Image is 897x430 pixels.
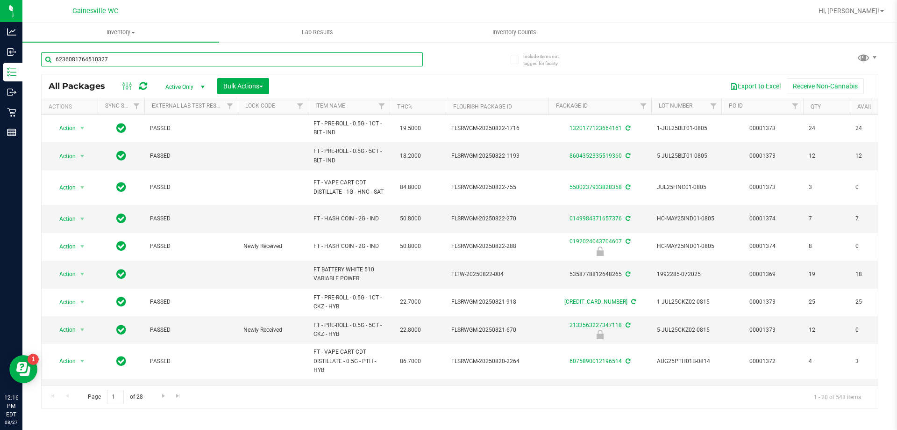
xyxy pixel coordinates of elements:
[809,298,844,306] span: 25
[451,214,543,223] span: FLSRWGM-20250822-270
[129,98,144,114] a: Filter
[570,215,622,222] a: 0149984371657376
[313,321,384,339] span: FT - PRE-ROLL - 0.5G - 5CT - CKZ - HYB
[809,183,844,192] span: 3
[749,153,776,159] a: 00001373
[150,214,232,223] span: PASSED
[243,242,302,251] span: Newly Received
[7,47,16,57] inline-svg: Inbound
[811,103,821,110] a: Qty
[570,125,622,131] a: 1320177123664161
[657,214,716,223] span: HC-MAY25IND01-0805
[809,357,844,366] span: 4
[809,152,844,160] span: 12
[150,242,232,251] span: PASSED
[313,384,384,401] span: FT - PRE-ROLL - 0.5G - 5CT - FIC - HYB
[77,355,88,368] span: select
[313,214,384,223] span: FT - HASH COIN - 2G - IND
[171,390,185,402] a: Go to the last page
[107,390,124,404] input: 1
[51,212,76,226] span: Action
[657,152,716,160] span: 5-JUL25BLT01-0805
[116,268,126,281] span: In Sync
[657,298,716,306] span: 1-JUL25CKZ02-0815
[657,270,716,279] span: 1992285-072025
[289,28,346,36] span: Lab Results
[77,323,88,336] span: select
[51,323,76,336] span: Action
[77,122,88,135] span: select
[657,183,716,192] span: JUL25HNC01-0805
[72,7,118,15] span: Gainesville WC
[51,122,76,135] span: Action
[819,7,879,15] span: Hi, [PERSON_NAME]!
[806,390,869,404] span: 1 - 20 of 548 items
[77,181,88,194] span: select
[657,124,716,133] span: 1-JUL25BLT01-0805
[809,326,844,335] span: 12
[51,150,76,163] span: Action
[77,240,88,253] span: select
[313,265,384,283] span: FT BATTERY WHITE 510 VARIABLE POWER
[157,390,170,402] a: Go to the next page
[395,240,426,253] span: 50.8000
[150,183,232,192] span: PASSED
[77,212,88,226] span: select
[624,322,630,328] span: Sync from Compliance System
[624,153,630,159] span: Sync from Compliance System
[395,181,426,194] span: 84.8000
[857,103,885,110] a: Available
[570,184,622,190] a: 5500237933828358
[416,22,612,42] a: Inventory Counts
[624,184,630,190] span: Sync from Compliance System
[809,214,844,223] span: 7
[787,78,864,94] button: Receive Non-Cannabis
[395,149,426,163] span: 18.2000
[570,238,622,245] a: 0192024043704607
[624,215,630,222] span: Sync from Compliance System
[41,52,423,66] input: Search Package ID, Item Name, SKU, Lot or Part Number...
[659,102,692,109] a: Lot Number
[313,147,384,165] span: FT - PRE-ROLL - 0.5G - 5CT - BLT - IND
[245,102,275,109] a: Lock Code
[809,124,844,133] span: 24
[570,153,622,159] a: 8604352335519360
[749,271,776,277] a: 00001369
[451,124,543,133] span: FLSRWGM-20250822-1716
[105,102,141,109] a: Sync Status
[7,67,16,77] inline-svg: Inventory
[51,268,76,281] span: Action
[749,358,776,364] a: 00001372
[7,128,16,137] inline-svg: Reports
[49,81,114,91] span: All Packages
[657,326,716,335] span: 5-JUL25CKZ02-0815
[788,98,803,114] a: Filter
[451,242,543,251] span: FLSRWGM-20250822-288
[749,215,776,222] a: 00001374
[636,98,651,114] a: Filter
[22,22,219,42] a: Inventory
[150,298,232,306] span: PASSED
[624,238,630,245] span: Sync from Compliance System
[49,103,94,110] div: Actions
[397,103,413,110] a: THC%
[809,270,844,279] span: 19
[570,358,622,364] a: 6075890012196514
[395,122,426,135] span: 19.5000
[855,298,891,306] span: 25
[51,355,76,368] span: Action
[77,296,88,309] span: select
[116,355,126,368] span: In Sync
[51,181,76,194] span: Action
[77,268,88,281] span: select
[451,326,543,335] span: FLSRWGM-20250821-670
[313,119,384,137] span: FT - PRE-ROLL - 0.5G - 1CT - BLT - IND
[855,326,891,335] span: 0
[22,28,219,36] span: Inventory
[150,152,232,160] span: PASSED
[451,298,543,306] span: FLSRWGM-20250821-918
[116,181,126,194] span: In Sync
[855,242,891,251] span: 0
[855,357,891,366] span: 3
